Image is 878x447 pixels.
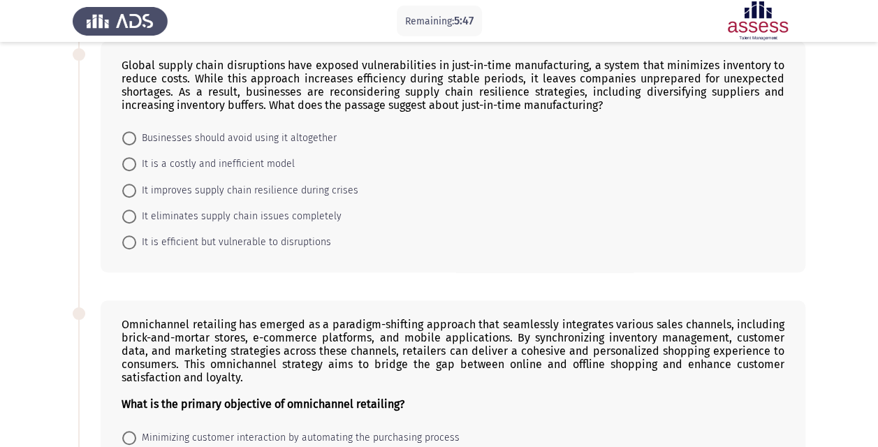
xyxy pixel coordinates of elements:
[136,182,358,199] span: It improves supply chain resilience during crises
[136,130,337,147] span: Businesses should avoid using it altogether
[136,208,342,225] span: It eliminates supply chain issues completely
[136,156,295,173] span: It is a costly and inefficient model
[122,397,404,411] b: What is the primary objective of omnichannel retailing?
[122,318,784,411] div: Omnichannel retailing has emerged as a paradigm-shifting approach that seamlessly integrates vari...
[122,59,784,112] div: Global supply chain disruptions have exposed vulnerabilities in just-in-time manufacturing, a sys...
[454,14,474,27] span: 5:47
[136,430,460,446] span: Minimizing customer interaction by automating the purchasing process
[710,1,805,41] img: Assessment logo of ASSESS English Language Assessment (3 Module) (Ad - IB)
[73,1,168,41] img: Assess Talent Management logo
[405,13,474,30] p: Remaining:
[136,234,331,251] span: It is efficient but vulnerable to disruptions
